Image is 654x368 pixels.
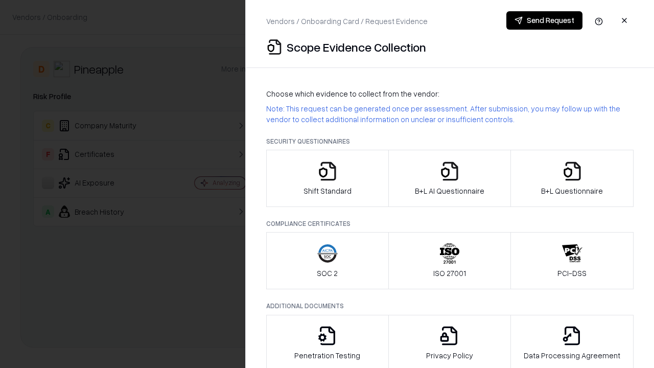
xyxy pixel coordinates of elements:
p: Scope Evidence Collection [287,39,426,55]
button: ISO 27001 [388,232,511,289]
p: Additional Documents [266,302,634,310]
button: B+L Questionnaire [510,150,634,207]
button: Shift Standard [266,150,389,207]
p: Choose which evidence to collect from the vendor: [266,88,634,99]
p: Shift Standard [303,186,352,196]
button: Send Request [506,11,582,30]
p: SOC 2 [317,268,338,279]
p: Note: This request can be generated once per assessment. After submission, you may follow up with... [266,103,634,125]
p: ISO 27001 [433,268,466,279]
p: Security Questionnaires [266,137,634,146]
p: Vendors / Onboarding Card / Request Evidence [266,16,428,27]
p: B+L Questionnaire [541,186,603,196]
p: Compliance Certificates [266,219,634,228]
p: PCI-DSS [557,268,587,279]
button: B+L AI Questionnaire [388,150,511,207]
button: SOC 2 [266,232,389,289]
button: PCI-DSS [510,232,634,289]
p: B+L AI Questionnaire [415,186,484,196]
p: Privacy Policy [426,350,473,361]
p: Penetration Testing [294,350,360,361]
p: Data Processing Agreement [524,350,620,361]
